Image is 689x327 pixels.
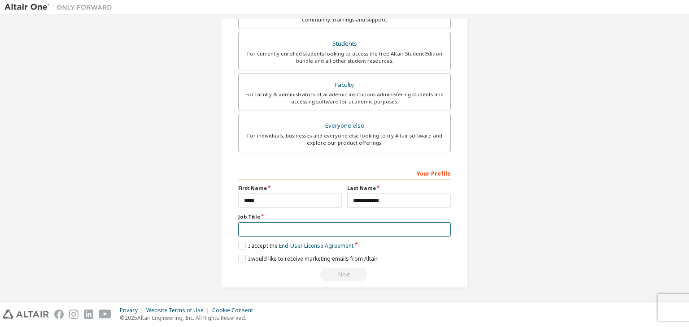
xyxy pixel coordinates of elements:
[54,310,64,319] img: facebook.svg
[238,185,342,192] label: First Name
[244,120,445,132] div: Everyone else
[99,310,112,319] img: youtube.svg
[238,213,451,220] label: Job Title
[244,50,445,65] div: For currently enrolled students looking to access the free Altair Student Edition bundle and all ...
[120,314,258,322] p: © 2025 Altair Engineering, Inc. All Rights Reserved.
[146,307,212,314] div: Website Terms of Use
[279,242,353,250] a: End-User License Agreement
[120,307,146,314] div: Privacy
[3,310,49,319] img: altair_logo.svg
[238,166,451,180] div: Your Profile
[244,79,445,91] div: Faculty
[212,307,258,314] div: Cookie Consent
[238,268,451,281] div: Read and acccept EULA to continue
[238,242,353,250] label: I accept the
[244,132,445,146] div: For individuals, businesses and everyone else looking to try Altair software and explore our prod...
[347,185,451,192] label: Last Name
[244,38,445,50] div: Students
[244,91,445,105] div: For faculty & administrators of academic institutions administering students and accessing softwa...
[238,255,378,262] label: I would like to receive marketing emails from Altair
[4,3,117,12] img: Altair One
[69,310,78,319] img: instagram.svg
[84,310,93,319] img: linkedin.svg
